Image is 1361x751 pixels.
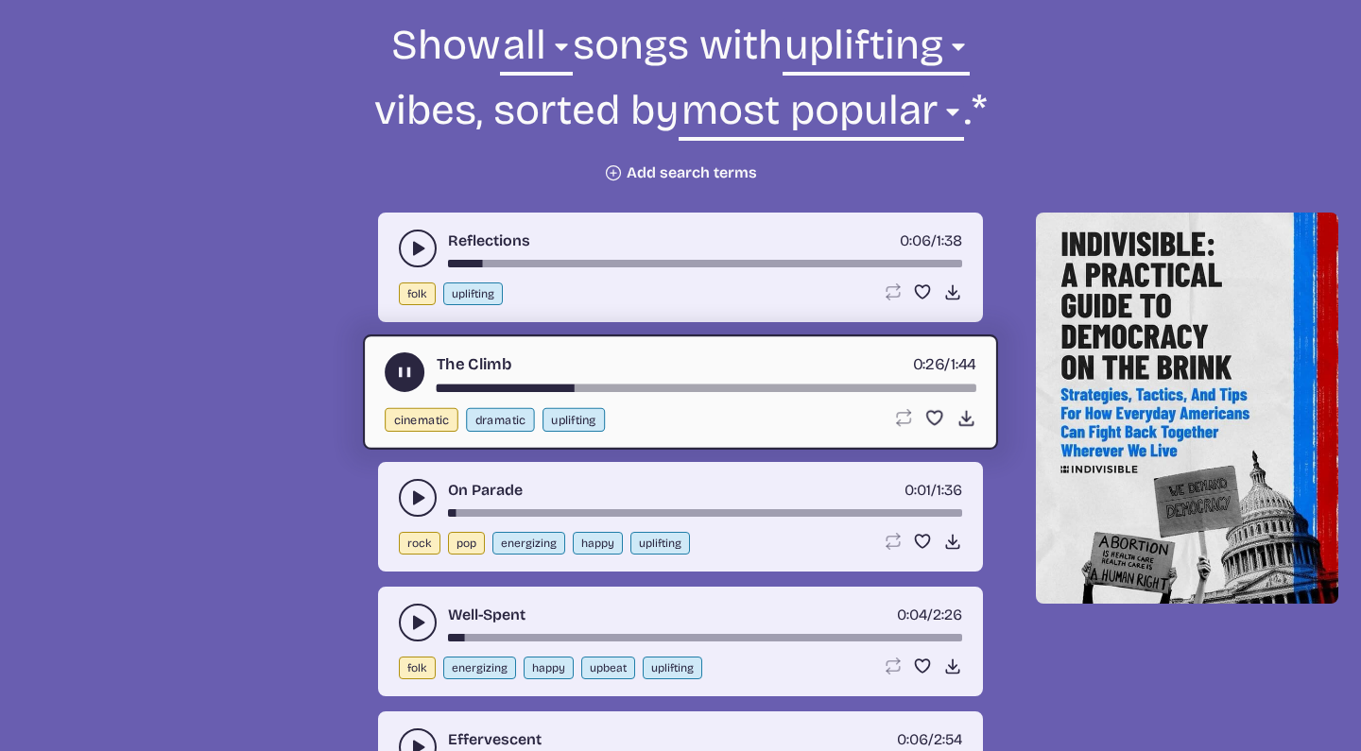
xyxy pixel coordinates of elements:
a: On Parade [448,479,523,502]
span: 1:44 [951,354,976,373]
select: genre [500,18,572,83]
div: / [913,352,976,376]
span: timer [900,231,931,249]
button: Favorite [913,532,932,551]
button: play-pause toggle [399,479,437,517]
button: Favorite [924,408,944,428]
button: Loop [883,657,902,675]
button: uplifting [443,282,503,305]
div: / [897,728,962,751]
a: Well-Spent [448,604,525,626]
button: Loop [893,408,913,428]
img: Help save our democracy! [1036,213,1338,604]
select: vibe [783,18,970,83]
button: uplifting [630,532,690,555]
button: folk [399,657,436,679]
button: uplifting [643,657,702,679]
form: Show songs with vibes, sorted by . [166,18,1195,182]
span: 2:54 [934,730,962,748]
div: song-time-bar [448,260,962,267]
select: sorting [679,83,963,148]
span: timer [897,730,928,748]
button: energizing [492,532,565,555]
div: song-time-bar [437,384,976,392]
button: Favorite [913,657,932,675]
a: The Climb [437,352,512,376]
button: uplifting [543,408,605,432]
span: timer [897,606,927,623]
div: / [897,604,962,626]
button: dramatic [466,408,534,432]
button: energizing [443,657,516,679]
button: pop [448,532,485,555]
button: play-pause toggle [385,352,424,392]
button: play-pause toggle [399,604,437,641]
button: happy [573,532,623,555]
button: Loop [883,282,902,301]
a: Effervescent [448,728,542,751]
span: 1:38 [937,231,962,249]
div: / [904,479,962,502]
button: upbeat [581,657,635,679]
button: Add search terms [604,163,757,182]
div: song-time-bar [448,634,962,641]
div: / [900,230,962,252]
span: timer [904,481,931,499]
span: 1:36 [937,481,962,499]
span: timer [913,354,945,373]
button: rock [399,532,440,555]
button: play-pause toggle [399,230,437,267]
button: Loop [883,532,902,551]
button: happy [524,657,574,679]
a: Reflections [448,230,530,252]
button: cinematic [385,408,458,432]
span: 2:26 [933,606,962,623]
div: song-time-bar [448,509,962,517]
button: Favorite [913,282,932,301]
button: folk [399,282,436,305]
